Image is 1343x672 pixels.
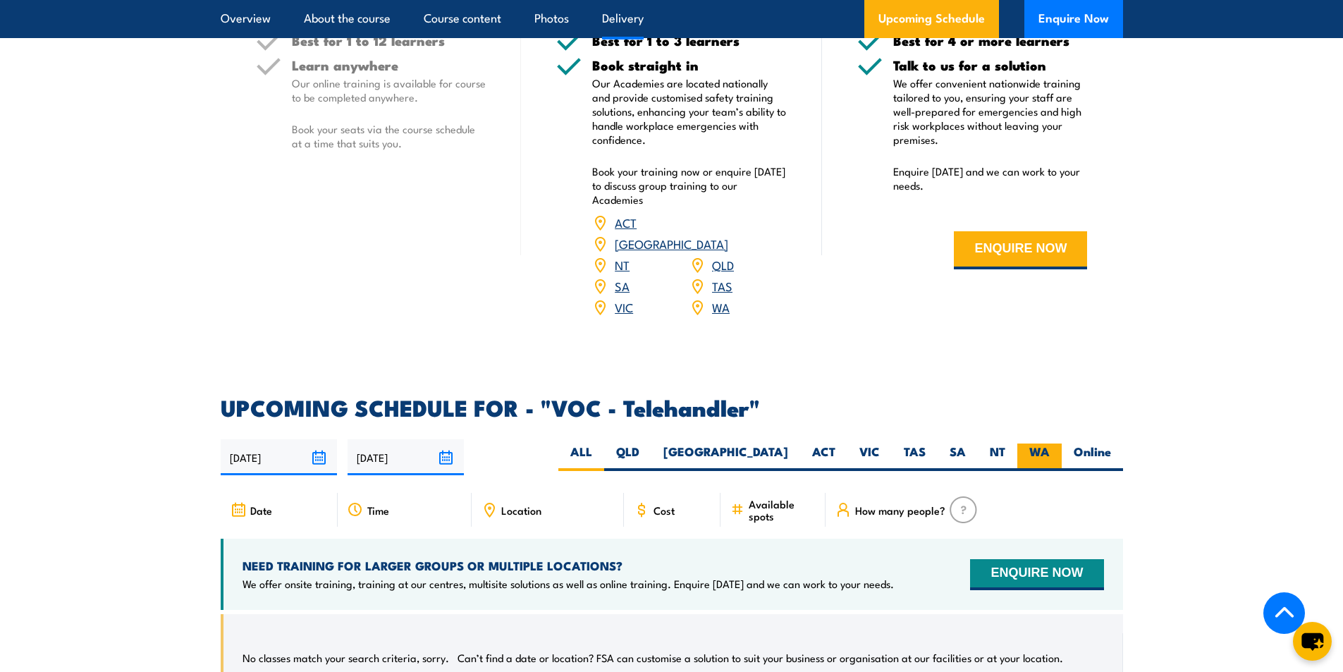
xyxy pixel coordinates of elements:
[348,439,464,475] input: To date
[592,59,787,72] h5: Book straight in
[558,444,604,471] label: ALL
[892,444,938,471] label: TAS
[221,439,337,475] input: From date
[221,397,1123,417] h2: UPCOMING SCHEDULE FOR - "VOC - Telehandler"
[615,214,637,231] a: ACT
[367,504,389,516] span: Time
[1017,444,1062,471] label: WA
[970,559,1103,590] button: ENQUIRE NOW
[592,76,787,147] p: Our Academies are located nationally and provide customised safety training solutions, enhancing ...
[292,59,486,72] h5: Learn anywhere
[592,164,787,207] p: Book your training now or enquire [DATE] to discuss group training to our Academies
[615,256,630,273] a: NT
[604,444,651,471] label: QLD
[292,76,486,104] p: Our online training is available for course to be completed anywhere.
[615,235,728,252] a: [GEOGRAPHIC_DATA]
[893,34,1088,47] h5: Best for 4 or more learners
[615,277,630,294] a: SA
[501,504,541,516] span: Location
[893,76,1088,147] p: We offer convenient nationwide training tailored to you, ensuring your staff are well-prepared fo...
[938,444,978,471] label: SA
[243,651,449,665] p: No classes match your search criteria, sorry.
[651,444,800,471] label: [GEOGRAPHIC_DATA]
[712,298,730,315] a: WA
[592,34,787,47] h5: Best for 1 to 3 learners
[978,444,1017,471] label: NT
[250,504,272,516] span: Date
[712,256,734,273] a: QLD
[1293,622,1332,661] button: chat-button
[712,277,732,294] a: TAS
[654,504,675,516] span: Cost
[847,444,892,471] label: VIC
[855,504,945,516] span: How many people?
[954,231,1087,269] button: ENQUIRE NOW
[749,498,816,522] span: Available spots
[615,298,633,315] a: VIC
[1062,444,1123,471] label: Online
[292,122,486,150] p: Book your seats via the course schedule at a time that suits you.
[893,59,1088,72] h5: Talk to us for a solution
[458,651,1063,665] p: Can’t find a date or location? FSA can customise a solution to suit your business or organisation...
[292,34,486,47] h5: Best for 1 to 12 learners
[243,558,894,573] h4: NEED TRAINING FOR LARGER GROUPS OR MULTIPLE LOCATIONS?
[800,444,847,471] label: ACT
[243,577,894,591] p: We offer onsite training, training at our centres, multisite solutions as well as online training...
[893,164,1088,193] p: Enquire [DATE] and we can work to your needs.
